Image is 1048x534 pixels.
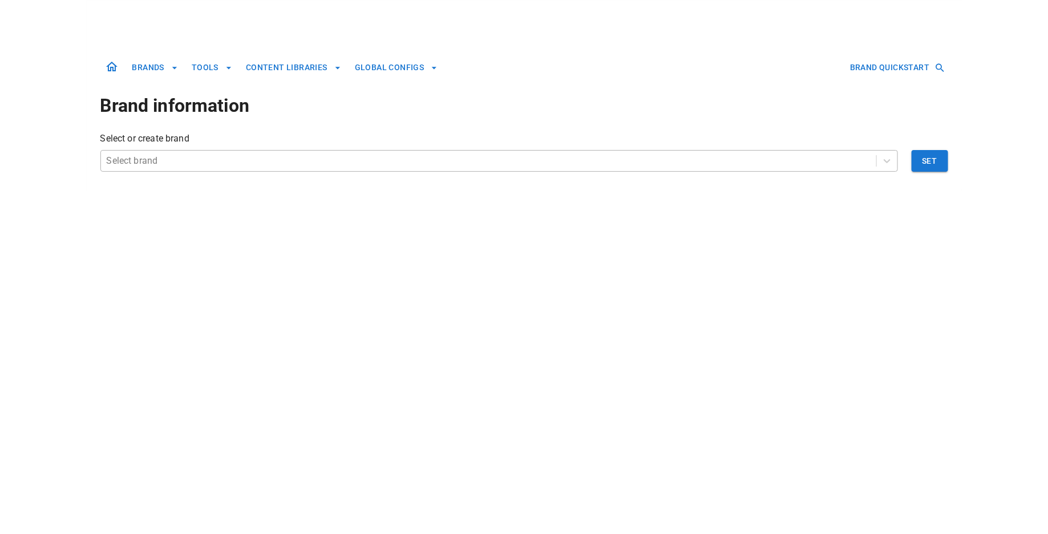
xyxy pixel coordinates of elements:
p: Select or create brand [100,132,948,145]
button: BRANDS [128,57,183,78]
h1: Brand information [100,92,948,119]
button: TOOLS [187,57,237,78]
button: CONTENT LIBRARIES [241,57,346,78]
button: BRAND QUICKSTART [845,57,948,78]
button: Set [912,150,948,172]
button: GLOBAL CONFIGS [350,57,443,78]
